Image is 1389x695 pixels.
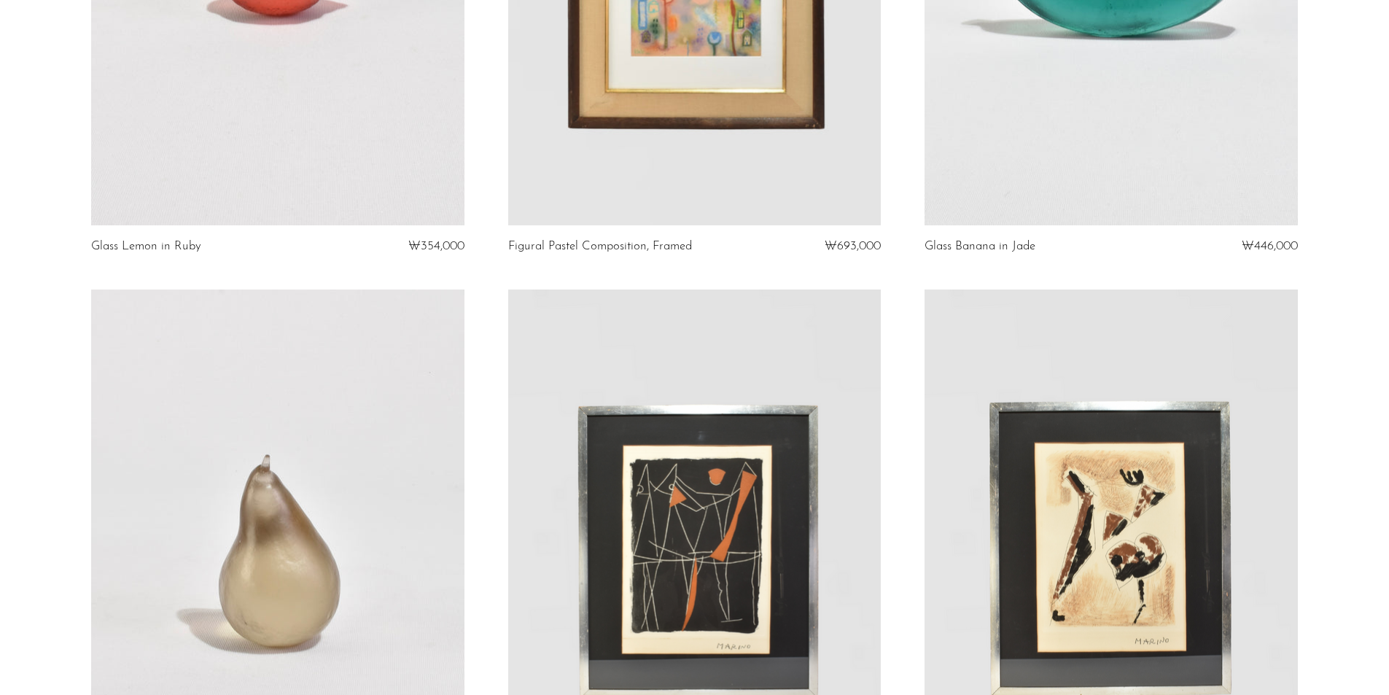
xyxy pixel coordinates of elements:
span: ₩446,000 [1242,240,1298,252]
span: ₩354,000 [408,240,464,252]
a: Glass Lemon in Ruby [91,240,201,253]
span: ₩693,000 [825,240,881,252]
a: Figural Pastel Composition, Framed [508,240,692,253]
a: Glass Banana in Jade [925,240,1035,253]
